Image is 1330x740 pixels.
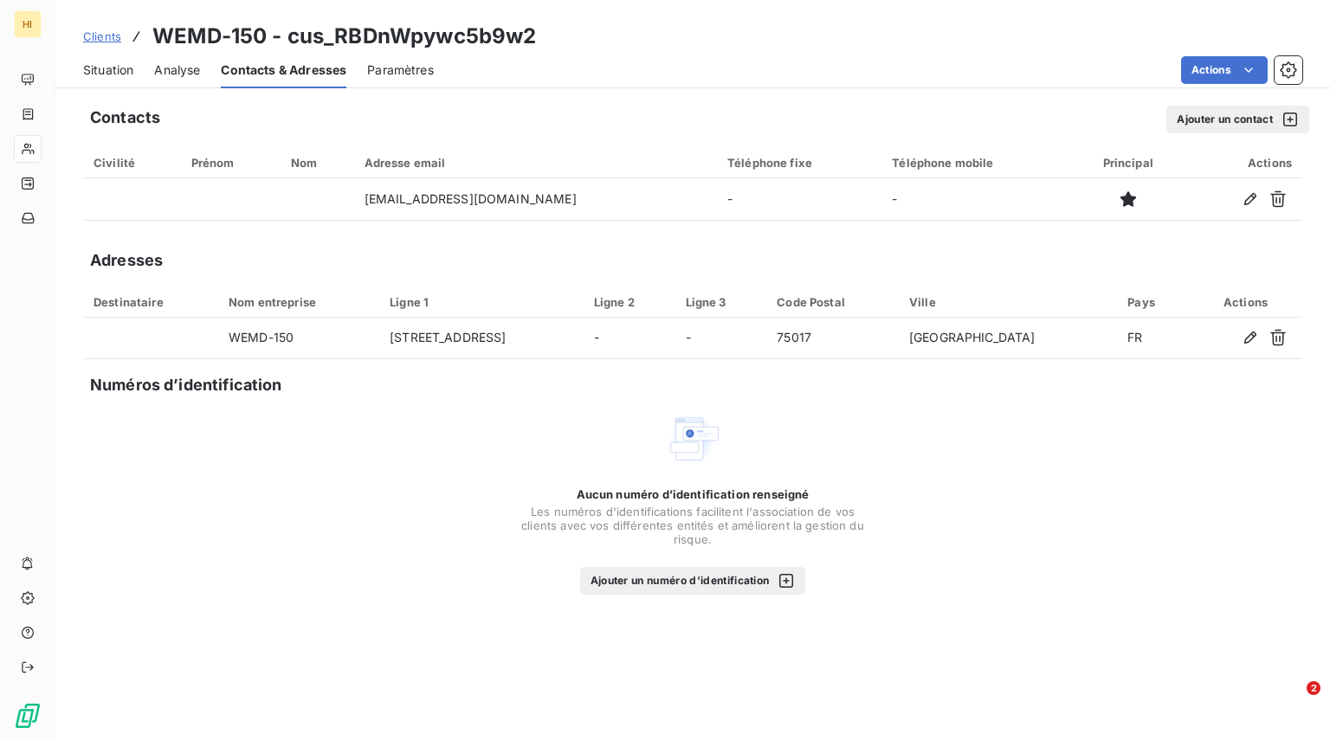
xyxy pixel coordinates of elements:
div: Téléphone fixe [727,156,871,170]
div: HI [14,10,42,38]
h3: WEMD-150 - cus_RBDnWpywc5b9w2 [152,21,536,52]
div: Ligne 3 [686,295,757,309]
td: - [675,318,767,359]
td: - [717,178,881,220]
iframe: Intercom live chat [1271,681,1313,723]
img: Empty state [665,411,720,467]
td: - [584,318,675,359]
span: Clients [83,29,121,43]
span: Aucun numéro d’identification renseigné [577,487,810,501]
div: Destinataire [94,295,208,309]
h5: Numéros d’identification [90,373,282,397]
h5: Contacts [90,106,160,130]
td: FR [1117,318,1189,359]
div: Pays [1127,295,1178,309]
span: 2 [1307,681,1320,695]
div: Prénom [191,156,270,170]
td: - [881,178,1072,220]
div: Ligne 1 [390,295,573,309]
button: Ajouter un numéro d’identification [580,567,806,595]
div: Actions [1199,295,1292,309]
img: Logo LeanPay [14,702,42,730]
h5: Adresses [90,248,163,273]
span: Contacts & Adresses [221,61,346,79]
div: Nom [291,156,344,170]
div: Code Postal [777,295,888,309]
div: Ligne 2 [594,295,665,309]
button: Actions [1181,56,1268,84]
div: Nom entreprise [229,295,369,309]
div: Ville [909,295,1107,309]
span: Situation [83,61,133,79]
div: Actions [1194,156,1292,170]
div: Adresse email [365,156,707,170]
td: [GEOGRAPHIC_DATA] [899,318,1117,359]
button: Ajouter un contact [1166,106,1309,133]
span: Analyse [154,61,200,79]
td: [EMAIL_ADDRESS][DOMAIN_NAME] [354,178,717,220]
div: Téléphone mobile [892,156,1062,170]
span: Paramètres [367,61,434,79]
a: Clients [83,28,121,45]
div: Civilité [94,156,171,170]
td: [STREET_ADDRESS] [379,318,584,359]
span: Les numéros d'identifications facilitent l'association de vos clients avec vos différentes entité... [520,505,866,546]
td: WEMD-150 [218,318,379,359]
div: Principal [1083,156,1173,170]
td: 75017 [766,318,899,359]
